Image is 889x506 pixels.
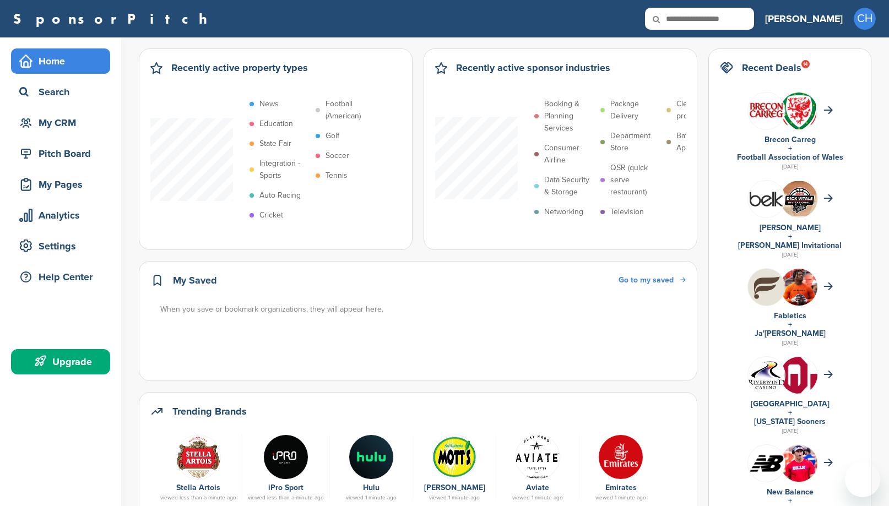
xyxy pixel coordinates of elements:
[780,269,817,313] img: Ja'marr chase
[259,209,283,221] p: Cricket
[17,51,110,71] div: Home
[259,138,291,150] p: State Fair
[432,434,477,480] img: Mott's logo
[263,434,308,480] img: Data
[17,352,110,372] div: Upgrade
[788,144,792,153] a: +
[172,404,247,419] h2: Trending Brands
[720,250,860,260] div: [DATE]
[259,118,293,130] p: Education
[160,303,687,315] div: When you save or bookmark organizations, they will appear here.
[774,311,806,320] a: Fabletics
[17,236,110,256] div: Settings
[349,434,394,480] img: M46txffp 400x400
[720,338,860,348] div: [DATE]
[160,434,236,478] a: Open uri20141112 50798 aqq04g
[676,130,727,154] p: Bathroom Appliances
[788,496,792,505] a: +
[13,12,214,26] a: SponsorPitch
[544,142,595,166] p: Consumer Airline
[526,483,549,492] a: Aviate
[502,434,573,478] a: Logo
[17,82,110,102] div: Search
[173,273,217,288] h2: My Saved
[751,399,830,409] a: [GEOGRAPHIC_DATA]
[259,157,310,182] p: Integration - Sports
[268,483,303,492] a: iPro Sport
[259,98,279,110] p: News
[11,172,110,197] a: My Pages
[11,141,110,166] a: Pitch Board
[755,329,826,338] a: Ja'[PERSON_NAME]
[676,98,727,122] p: Cleaning products
[605,483,637,492] a: Emirates
[326,98,376,122] p: Football (American)
[419,495,490,500] div: viewed 1 minute ago
[780,357,817,407] img: Data?1415805766
[720,162,860,172] div: [DATE]
[754,417,826,426] a: [US_STATE] Sooners
[598,434,643,480] img: 6inooqr 400x400
[259,189,301,202] p: Auto Racing
[248,434,324,478] a: Data
[742,60,801,75] h2: Recent Deals
[335,495,407,500] div: viewed 1 minute ago
[171,60,308,75] h2: Recently active property types
[335,434,407,478] a: M46txffp 400x400
[765,7,843,31] a: [PERSON_NAME]
[326,130,339,142] p: Golf
[11,48,110,74] a: Home
[456,60,610,75] h2: Recently active sponsor industries
[11,233,110,259] a: Settings
[176,434,221,480] img: Open uri20141112 50798 aqq04g
[544,206,583,218] p: Networking
[788,408,792,417] a: +
[780,181,817,216] img: Cleanshot 2025 09 07 at 20.31.59 2x
[544,174,595,198] p: Data Security & Storage
[11,79,110,105] a: Search
[11,264,110,290] a: Help Center
[363,483,380,492] a: Hulu
[419,434,490,478] a: Mott's logo
[748,361,785,389] img: Data
[780,445,817,496] img: 220px josh allen
[160,495,236,500] div: viewed less than a minute ago
[619,275,674,285] span: Go to my saved
[767,487,814,497] a: New Balance
[610,98,661,122] p: Package Delivery
[610,130,661,154] p: Department Store
[610,206,644,218] p: Television
[788,232,792,241] a: +
[765,135,816,144] a: Brecon Carreg
[17,267,110,287] div: Help Center
[11,110,110,135] a: My CRM
[326,150,349,162] p: Soccer
[248,495,324,500] div: viewed less than a minute ago
[544,98,595,134] p: Booking & Planning Services
[748,454,785,472] img: Data
[585,495,657,500] div: viewed 1 minute ago
[502,495,573,500] div: viewed 1 minute ago
[760,223,821,232] a: [PERSON_NAME]
[610,162,661,198] p: QSR (quick serve restaurant)
[176,483,220,492] a: Stella Artois
[765,11,843,26] h3: [PERSON_NAME]
[788,320,792,329] a: +
[585,434,657,478] a: 6inooqr 400x400
[854,8,876,30] span: CH
[326,170,348,182] p: Tennis
[17,144,110,164] div: Pitch Board
[17,175,110,194] div: My Pages
[780,93,817,135] img: 170px football association of wales logo.svg
[801,60,810,68] div: 14
[845,462,880,497] iframe: Button to launch messaging window
[738,241,842,250] a: [PERSON_NAME] Invitational
[17,205,110,225] div: Analytics
[515,434,560,480] img: Logo
[17,113,110,133] div: My CRM
[11,349,110,374] a: Upgrade
[11,203,110,228] a: Analytics
[619,274,686,286] a: Go to my saved
[737,153,843,162] a: Football Association of Wales
[748,93,785,129] img: Fvoowbej 400x400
